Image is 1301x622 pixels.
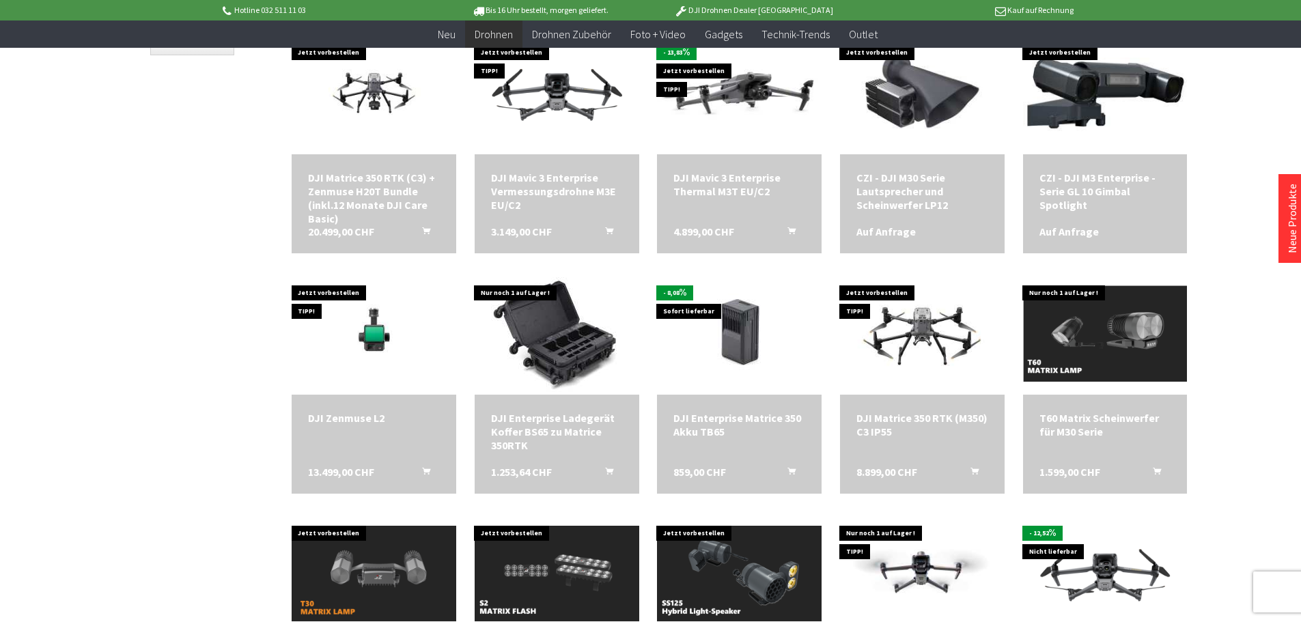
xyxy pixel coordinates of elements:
p: DJI Drohnen Dealer [GEOGRAPHIC_DATA] [647,2,860,18]
span: 1.253,64 CHF [491,465,552,479]
img: DJI Mavic 3 Enterprise Multispectral M3M EU/C2 [840,527,1005,620]
button: In den Warenkorb [589,465,621,483]
div: DJI Matrice 350 RTK (M350) C3 IP55 [856,411,988,438]
button: In den Warenkorb [771,465,804,483]
a: CZI - DJI M3 Enterprise - Serie GL 10 Gimbal Spotlight Auf Anfrage [1039,171,1171,212]
div: DJI Mavic 3 Enterprise Vermessungsdrohne M3E EU/C2 [491,171,623,212]
img: DJI Matrice 350 RTK (C3) + Zenmuse H20T Bundle (inkl.12 Monate DJI Care Basic) [292,42,456,145]
a: DJI Matrice 350 RTK (C3) + Zenmuse H20T Bundle (inkl.12 Monate DJI Care Basic) 20.499,00 CHF In d... [308,171,440,225]
img: DJI Mavic 3 Enterprise Thermal M3T [1023,527,1188,620]
a: Outlet [839,20,887,48]
img: DJI Zenmuse L2 [292,287,456,380]
a: Neue Produkte [1285,184,1299,253]
span: Auf Anfrage [1039,225,1099,238]
span: 1.599,00 CHF [1039,465,1100,479]
a: Gadgets [695,20,752,48]
div: CZI - DJI M30 Serie Lautsprecher und Scheinwerfer LP12 [856,171,988,212]
img: CZI - DJI M3 Enterprise - Serie GL 10 Gimbal Spotlight [1023,38,1188,148]
a: DJI Enterprise Matrice 350 Akku TB65 859,00 CHF In den Warenkorb [673,411,805,438]
p: Hotline 032 511 11 03 [221,2,434,18]
button: In den Warenkorb [406,225,438,242]
button: In den Warenkorb [771,225,804,242]
img: DJI Mavic 3E [475,47,639,140]
div: T60 Matrix Scheinwerfer für M30 Serie [1039,411,1171,438]
div: DJI Matrice 350 RTK (C3) + Zenmuse H20T Bundle (inkl.12 Monate DJI Care Basic) [308,171,440,225]
a: Foto + Video [621,20,695,48]
a: DJI Matrice 350 RTK (M350) C3 IP55 8.899,00 CHF In den Warenkorb [856,411,988,438]
a: T60 Matrix Scheinwerfer für M30 Serie 1.599,00 CHF In den Warenkorb [1039,411,1171,438]
a: Drohnen Zubehör [522,20,621,48]
button: In den Warenkorb [1136,465,1169,483]
img: T30 Matrix Scheinwerfer für Mavic 3 Enterprise Serie [292,526,456,621]
span: Neu [438,27,456,41]
img: DJI Matrice 350 RTK (M350) C3 IP55 [840,287,1005,380]
a: Technik-Trends [752,20,839,48]
a: DJI Mavic 3 Enterprise Vermessungsdrohne M3E EU/C2 3.149,00 CHF In den Warenkorb [491,171,623,212]
button: In den Warenkorb [406,465,438,483]
span: 13.499,00 CHF [308,465,374,479]
img: SS125 Hybrid Schweinwerfer und Lautsprecher für M30 Serie [657,526,822,621]
a: DJI Zenmuse L2 13.499,00 CHF In den Warenkorb [308,411,440,425]
a: Neu [428,20,465,48]
span: Outlet [849,27,878,41]
a: DJI Enterprise Ladegerät Koffer BS65 zu Matrice 350RTK 1.253,64 CHF In den Warenkorb [491,411,623,452]
img: S2 Matrixstroboskop für Blaulichteinsätze für M30-300 Serie [475,526,639,621]
p: Bis 16 Uhr bestellt, morgen geliefert. [434,2,647,18]
span: 859,00 CHF [673,465,726,479]
span: 20.499,00 CHF [308,225,374,238]
a: CZI - DJI M30 Serie Lautsprecher und Scheinwerfer LP12 Auf Anfrage [856,171,988,212]
p: Kauf auf Rechnung [861,2,1074,18]
img: DJI Enterprise Ladegerät Koffer BS65 zu Matrice 350RTK [480,272,634,395]
span: 4.899,00 CHF [673,225,734,238]
span: Gadgets [705,27,742,41]
span: Auf Anfrage [856,225,916,238]
span: Drohnen [475,27,513,41]
img: CZI - DJI M30 Serie Lautsprecher und Scheinwerfer LP12 [840,34,1005,152]
div: CZI - DJI M3 Enterprise - Serie GL 10 Gimbal Spotlight [1039,171,1171,212]
span: Foto + Video [630,27,686,41]
img: DJI Enterprise Matrice 350 Akku TB65 [662,272,816,395]
div: DJI Enterprise Matrice 350 Akku TB65 [673,411,805,438]
img: T60 Matrix Scheinwerfer für M30 Serie [1023,285,1188,381]
button: In den Warenkorb [954,465,987,483]
img: DJI Mavic 3 Enterprise Thermal M3T EU/C2 [657,42,822,145]
span: 3.149,00 CHF [491,225,552,238]
div: DJI Mavic 3 Enterprise Thermal M3T EU/C2 [673,171,805,198]
div: DJI Enterprise Ladegerät Koffer BS65 zu Matrice 350RTK [491,411,623,452]
a: Drohnen [465,20,522,48]
a: DJI Mavic 3 Enterprise Thermal M3T EU/C2 4.899,00 CHF In den Warenkorb [673,171,805,198]
span: 8.899,00 CHF [856,465,917,479]
span: Technik-Trends [761,27,830,41]
span: Drohnen Zubehör [532,27,611,41]
div: DJI Zenmuse L2 [308,411,440,425]
button: In den Warenkorb [589,225,621,242]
